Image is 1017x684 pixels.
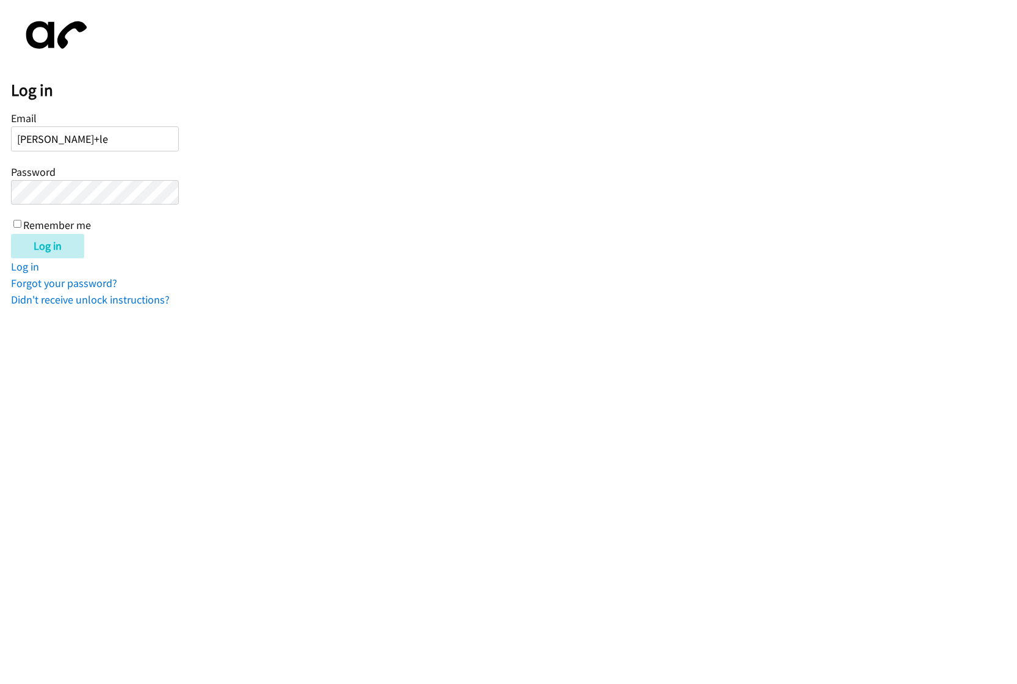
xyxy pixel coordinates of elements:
label: Remember me [23,219,91,233]
label: Email [11,111,37,125]
a: Didn't receive unlock instructions? [11,293,170,307]
a: Log in [11,260,39,274]
input: Log in [11,234,84,258]
h2: Log in [11,80,1017,101]
label: Password [11,165,56,179]
img: aphone-8a226864a2ddd6a5e75d1ebefc011f4aa8f32683c2d82f3fb0802fe031f96514.svg [11,11,96,59]
a: Forgot your password? [11,276,117,290]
